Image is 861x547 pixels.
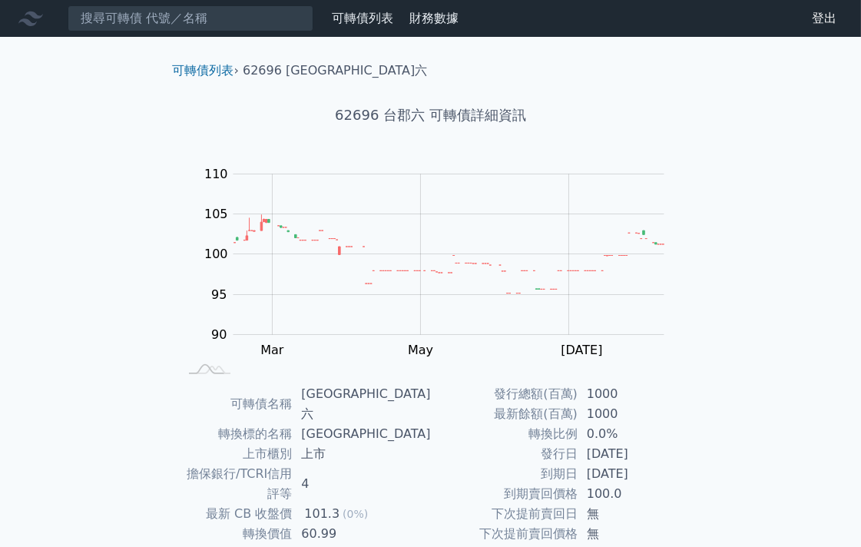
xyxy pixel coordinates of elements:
td: 1000 [578,384,683,404]
td: 到期賣回價格 [431,484,578,504]
td: 可轉債名稱 [179,384,293,424]
li: › [173,61,239,80]
td: 100.0 [578,484,683,504]
tspan: Mar [260,343,284,357]
td: 擔保銀行/TCRI信用評等 [179,464,293,504]
tspan: 105 [204,207,228,221]
td: 下次提前賣回價格 [431,524,578,544]
span: (0%) [343,508,368,520]
td: 上市櫃別 [179,444,293,464]
a: 登出 [800,6,849,31]
td: 發行總額(百萬) [431,384,578,404]
tspan: 90 [211,327,227,342]
li: 62696 [GEOGRAPHIC_DATA]六 [243,61,427,80]
td: 發行日 [431,444,578,464]
td: 到期日 [431,464,578,484]
g: Chart [196,167,687,358]
td: [GEOGRAPHIC_DATA] [292,424,430,444]
td: 上市 [292,444,430,464]
td: [DATE] [578,464,683,484]
td: 1000 [578,404,683,424]
td: 轉換比例 [431,424,578,444]
tspan: 95 [211,287,227,302]
td: [GEOGRAPHIC_DATA]六 [292,384,430,424]
h1: 62696 台郡六 可轉債詳細資訊 [161,104,701,126]
input: 搜尋可轉債 代號／名稱 [68,5,313,31]
tspan: May [408,343,433,357]
td: 最新餘額(百萬) [431,404,578,424]
td: 轉換標的名稱 [179,424,293,444]
td: 下次提前賣回日 [431,504,578,524]
tspan: [DATE] [561,343,602,357]
td: 最新 CB 收盤價 [179,504,293,524]
tspan: 100 [204,247,228,261]
tspan: 110 [204,167,228,181]
a: 可轉債列表 [332,11,393,25]
td: [DATE] [578,444,683,464]
div: 101.3 [301,504,343,524]
td: 無 [578,504,683,524]
td: 60.99 [292,524,430,544]
a: 可轉債列表 [173,63,234,78]
a: 財務數據 [409,11,459,25]
td: 4 [292,464,430,504]
td: 0.0% [578,424,683,444]
td: 無 [578,524,683,544]
td: 轉換價值 [179,524,293,544]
